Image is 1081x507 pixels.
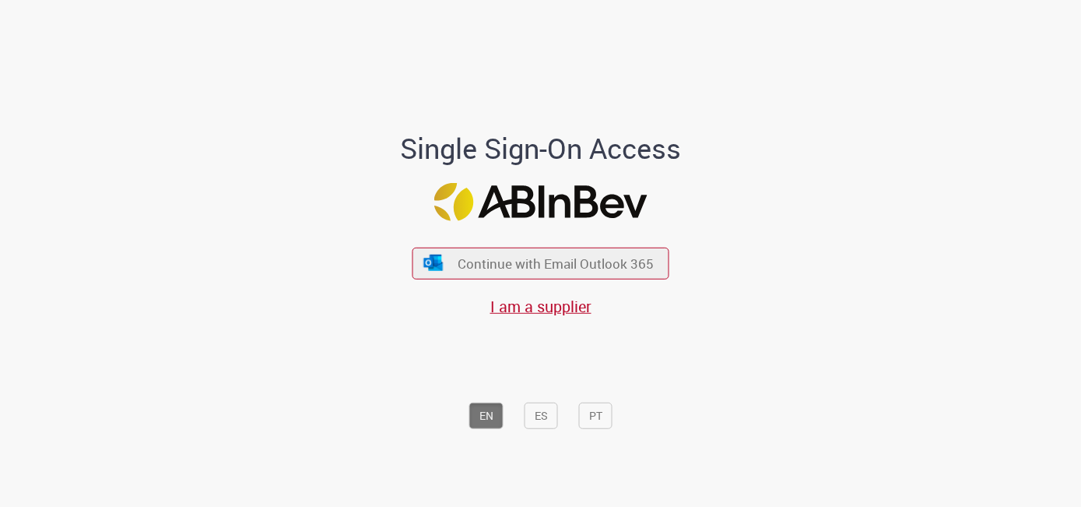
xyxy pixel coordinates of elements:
[422,255,444,271] img: ícone Azure/Microsoft 360
[525,402,558,428] button: ES
[579,402,612,428] button: PT
[412,247,669,279] button: ícone Azure/Microsoft 360 Continue with Email Outlook 365
[490,296,591,317] a: I am a supplier
[469,402,504,428] button: EN
[325,133,756,164] h1: Single Sign-On Access
[434,182,648,220] img: Logo ABInBev
[458,255,654,273] span: Continue with Email Outlook 365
